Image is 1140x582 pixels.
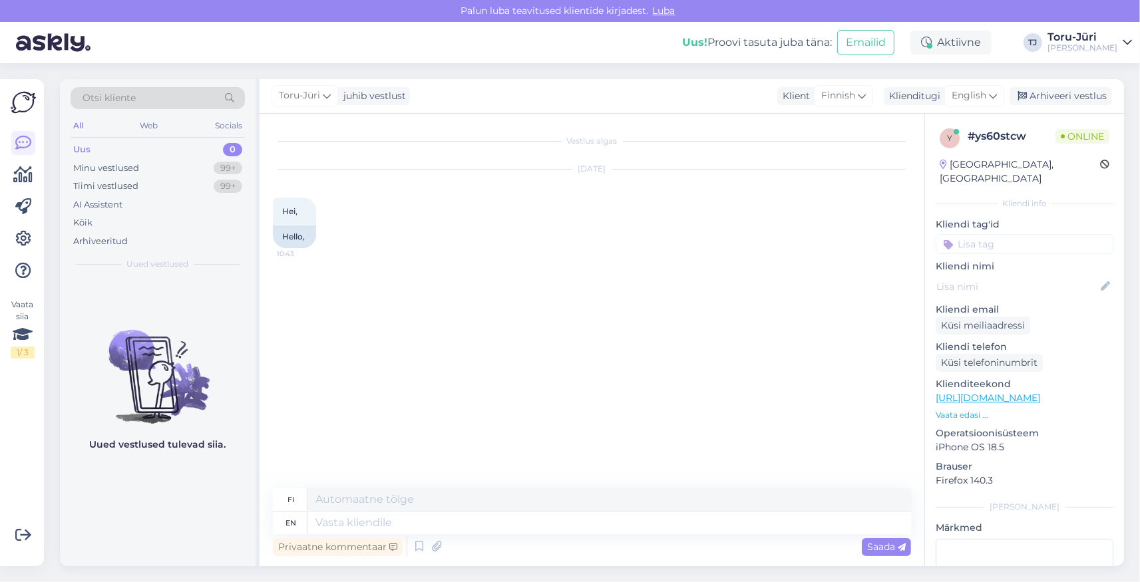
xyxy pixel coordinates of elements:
div: Uus [73,143,91,156]
span: Uued vestlused [127,258,189,270]
div: [DATE] [273,163,911,175]
p: Kliendi email [936,303,1113,317]
p: Firefox 140.3 [936,474,1113,488]
div: Kõik [73,216,93,229]
div: 1 / 3 [11,347,35,359]
div: [GEOGRAPHIC_DATA], [GEOGRAPHIC_DATA] [940,158,1100,186]
span: 10:43 [277,249,327,259]
span: Otsi kliente [83,91,136,105]
button: Emailid [837,30,894,55]
div: Vestlus algas [273,135,911,147]
div: Küsi meiliaadressi [936,317,1030,335]
div: en [286,511,297,534]
p: iPhone OS 18.5 [936,440,1113,454]
div: # ys60stcw [968,128,1055,144]
div: Socials [212,117,245,134]
div: Arhiveeri vestlus [1010,87,1112,105]
input: Lisa nimi [936,279,1098,294]
p: Märkmed [936,521,1113,535]
div: 99+ [214,162,242,175]
div: 99+ [214,180,242,193]
a: Toru-Jüri[PERSON_NAME] [1047,32,1132,53]
div: TJ [1024,33,1042,52]
span: y [947,133,952,143]
span: Luba [649,5,679,17]
input: Lisa tag [936,234,1113,254]
img: No chats [60,306,256,426]
div: Toru-Jüri [1047,32,1117,43]
p: Operatsioonisüsteem [936,426,1113,440]
span: Finnish [821,88,855,103]
p: Brauser [936,460,1113,474]
div: fi [288,488,295,511]
div: 0 [223,143,242,156]
span: Online [1055,129,1109,144]
p: Kliendi tag'id [936,218,1113,231]
p: Kliendi nimi [936,259,1113,273]
div: Web [138,117,161,134]
p: Vaata edasi ... [936,409,1113,421]
b: Uus! [682,36,707,49]
p: Klienditeekond [936,377,1113,391]
div: [PERSON_NAME] [1047,43,1117,53]
div: All [71,117,86,134]
div: juhib vestlust [338,89,406,103]
div: Hello, [273,225,316,248]
div: Vaata siia [11,299,35,359]
div: Proovi tasuta juba täna: [682,35,832,51]
p: Uued vestlused tulevad siia. [90,438,226,452]
span: Saada [867,541,906,553]
div: Klient [777,89,810,103]
div: Privaatne kommentaar [273,538,403,556]
p: Kliendi telefon [936,340,1113,354]
div: Tiimi vestlused [73,180,138,193]
div: AI Assistent [73,198,122,212]
div: Klienditugi [884,89,940,103]
div: Küsi telefoninumbrit [936,354,1043,372]
img: Askly Logo [11,90,36,115]
span: English [952,88,986,103]
span: Hei, [282,206,297,216]
div: Arhiveeritud [73,235,128,248]
div: [PERSON_NAME] [936,501,1113,513]
div: Kliendi info [936,198,1113,210]
span: Toru-Jüri [279,88,320,103]
a: [URL][DOMAIN_NAME] [936,392,1040,404]
div: Aktiivne [910,31,992,55]
div: Minu vestlused [73,162,139,175]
